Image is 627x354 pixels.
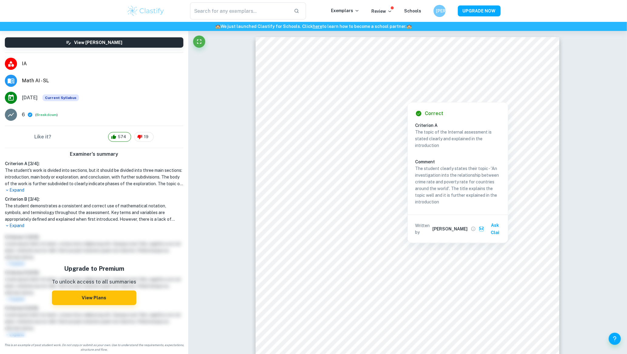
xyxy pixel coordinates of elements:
[215,24,220,29] span: 🏫
[5,223,183,229] p: Expand
[436,8,443,14] h6: [PERSON_NAME]
[1,23,626,30] h6: We just launched Clastify for Schools. Click to learn how to become a school partner.
[331,7,360,14] p: Exemplars
[134,132,154,142] div: 19
[52,278,136,286] p: To unlock access to all summaries
[2,151,186,158] h6: Examiner's summary
[407,24,412,29] span: 🏫
[5,160,183,167] h6: Criterion A [ 3 / 4 ]:
[5,37,183,48] button: View [PERSON_NAME]
[114,134,129,140] span: 574
[609,333,621,345] button: Help and Feedback
[478,220,506,238] button: Ask Clai
[193,36,205,48] button: Fullscreen
[36,112,56,117] button: Breakdown
[43,94,79,101] span: Current Syllabus
[458,5,501,16] button: UPGRADE NOW
[34,133,51,141] h6: Like it?
[108,132,131,142] div: 574
[434,5,446,17] button: [PERSON_NAME]
[35,112,58,118] span: ( )
[313,24,322,29] a: here
[5,187,183,193] p: Expand
[22,94,38,101] span: [DATE]
[415,129,501,149] p: The topic of the Internal assessment is stated clearly and explained in the introduction
[415,222,431,236] p: Written by
[52,291,136,305] button: View Plans
[5,203,183,223] h1: The student demonstrates a consistent and correct use of mathematical notation, symbols, and term...
[5,196,183,203] h6: Criterion B [ 3 / 4 ]:
[415,122,506,129] h6: Criterion A
[22,77,183,84] span: Math AI - SL
[425,110,443,117] h6: Correct
[74,39,122,46] h6: View [PERSON_NAME]
[415,165,501,205] p: The student clearly states their topic - 'An investigation into the relationship between crime ra...
[404,9,421,13] a: Schools
[52,264,136,273] h5: Upgrade to Premium
[372,8,392,15] p: Review
[22,60,183,67] span: IA
[190,2,289,19] input: Search for any exemplars...
[469,225,478,233] button: View full profile
[433,226,468,232] h6: [PERSON_NAME]
[43,94,79,101] div: This exemplar is based on the current syllabus. Feel free to refer to it for inspiration/ideas wh...
[22,111,25,118] p: 6
[127,5,165,17] img: Clastify logo
[415,158,501,165] h6: Comment
[141,134,152,140] span: 19
[479,226,485,232] img: clai.svg
[5,167,183,187] h1: The student's work is divided into sections, but it should be divided into three main sections: i...
[2,343,186,352] span: This is an example of past student work. Do not copy or submit as your own. Use to understand the...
